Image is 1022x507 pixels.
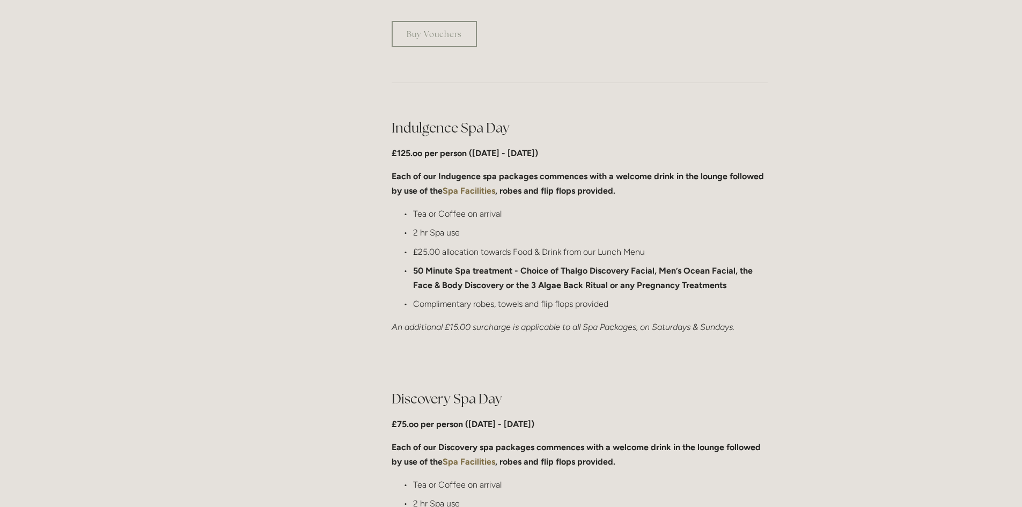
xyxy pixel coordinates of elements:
a: Buy Vouchers [392,21,477,47]
em: An additional £15.00 surcharge is applicable to all Spa Packages, on Saturdays & Sundays. [392,322,734,332]
strong: Each of our Indugence spa packages commences with a welcome drink in the lounge followed by use o... [392,171,766,196]
strong: , robes and flip flops provided. [495,457,615,467]
p: Tea or Coffee on arrival [413,477,768,492]
a: Spa Facilities [443,457,495,467]
h2: Indulgence Spa Day [392,119,768,137]
strong: Each of our Discovery spa packages commences with a welcome drink in the lounge followed by use o... [392,442,763,467]
p: £25.00 allocation towards Food & Drink from our Lunch Menu [413,245,768,259]
h2: Discovery Spa Day [392,390,768,408]
p: Tea or Coffee on arrival [413,207,768,221]
strong: , robes and flip flops provided. [495,186,615,196]
p: 2 hr Spa use [413,225,768,240]
a: Spa Facilities [443,186,495,196]
strong: £125.oo per person ([DATE] - [DATE]) [392,148,538,158]
strong: 50 Minute Spa treatment - Choice of Thalgo Discovery Facial, Men’s Ocean Facial, the Face & Body ... [413,266,755,290]
strong: £75.oo per person ([DATE] - [DATE]) [392,419,534,429]
p: Complimentary robes, towels and flip flops provided [413,297,768,311]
